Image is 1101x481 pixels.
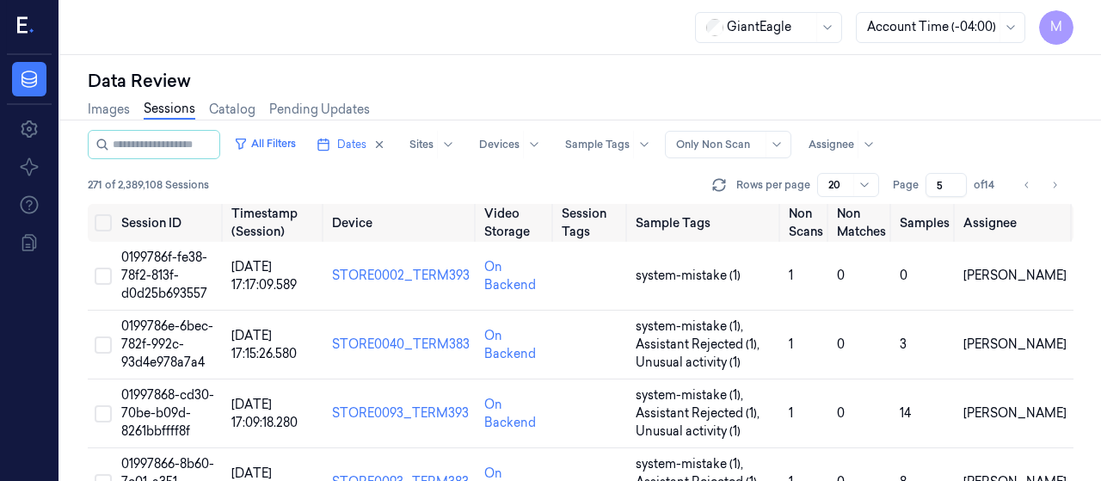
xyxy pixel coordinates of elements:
span: 14 [900,405,911,421]
span: Page [893,177,919,193]
span: [DATE] 17:17:09.589 [231,259,297,293]
span: 0 [837,268,845,283]
span: 0 [900,268,907,283]
button: Go to previous page [1015,173,1039,197]
span: system-mistake (1) , [636,386,747,404]
th: Video Storage [477,204,555,242]
span: 0199786e-6bec-782f-992c-93d4e978a7a4 [121,318,213,370]
button: Dates [310,131,392,158]
button: All Filters [227,130,303,157]
span: 0199786f-fe38-78f2-813f-d0d25b693557 [121,250,207,301]
span: 01997868-cd30-70be-b09d-8261bbffff8f [121,387,214,439]
span: [PERSON_NAME] [963,405,1067,421]
button: Select row [95,405,112,422]
span: system-mistake (1) [636,267,741,285]
span: Assistant Rejected (1) , [636,336,763,354]
div: Data Review [88,69,1073,93]
button: M [1039,10,1073,45]
div: On Backend [484,396,548,432]
span: [PERSON_NAME] [963,268,1067,283]
nav: pagination [1015,173,1067,197]
span: 271 of 2,389,108 Sessions [88,177,209,193]
a: Sessions [144,100,195,120]
span: [DATE] 17:15:26.580 [231,328,297,361]
th: Samples [893,204,956,242]
th: Session ID [114,204,225,242]
span: system-mistake (1) , [636,318,747,336]
span: Unusual activity (1) [636,354,741,372]
th: Assignee [956,204,1073,242]
span: 1 [789,405,793,421]
div: On Backend [484,327,548,363]
span: 1 [789,268,793,283]
span: 0 [837,405,845,421]
th: Timestamp (Session) [225,204,325,242]
span: 3 [900,336,907,352]
th: Non Scans [782,204,830,242]
div: STORE0040_TERM383 [332,336,471,354]
th: Sample Tags [629,204,782,242]
span: [PERSON_NAME] [963,336,1067,352]
div: STORE0002_TERM393 [332,267,471,285]
a: Pending Updates [269,101,370,119]
span: Assistant Rejected (1) , [636,404,763,422]
a: Images [88,101,130,119]
span: system-mistake (1) , [636,455,747,473]
div: STORE0093_TERM393 [332,404,471,422]
th: Non Matches [830,204,893,242]
a: Catalog [209,101,255,119]
span: of 14 [974,177,1001,193]
span: [DATE] 17:09:18.280 [231,397,298,430]
button: Go to next page [1043,173,1067,197]
p: Rows per page [736,177,810,193]
span: Unusual activity (1) [636,422,741,441]
button: Select all [95,214,112,231]
button: Select row [95,336,112,354]
span: 0 [837,336,845,352]
th: Session Tags [555,204,629,242]
span: Dates [337,137,366,152]
button: Select row [95,268,112,285]
th: Device [325,204,477,242]
span: 1 [789,336,793,352]
div: On Backend [484,258,548,294]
